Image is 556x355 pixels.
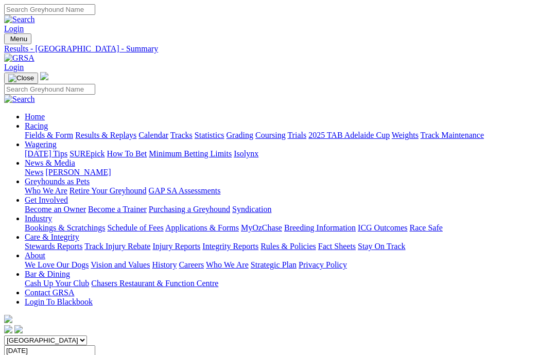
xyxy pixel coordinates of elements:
[358,223,407,232] a: ICG Outcomes
[25,260,89,269] a: We Love Our Dogs
[308,131,390,139] a: 2025 TAB Adelaide Cup
[392,131,419,139] a: Weights
[25,196,68,204] a: Get Involved
[25,205,552,214] div: Get Involved
[107,149,147,158] a: How To Bet
[421,131,484,139] a: Track Maintenance
[4,33,31,44] button: Toggle navigation
[25,168,43,176] a: News
[4,44,552,54] a: Results - [GEOGRAPHIC_DATA] - Summary
[25,149,552,158] div: Wagering
[8,74,34,82] img: Close
[299,260,347,269] a: Privacy Policy
[4,315,12,323] img: logo-grsa-white.png
[25,205,86,214] a: Become an Owner
[25,223,105,232] a: Bookings & Scratchings
[255,131,286,139] a: Coursing
[260,242,316,251] a: Rules & Policies
[25,223,552,233] div: Industry
[25,131,73,139] a: Fields & Form
[358,242,405,251] a: Stay On Track
[25,279,552,288] div: Bar & Dining
[25,214,52,223] a: Industry
[152,260,177,269] a: History
[45,168,111,176] a: [PERSON_NAME]
[4,15,35,24] img: Search
[25,186,67,195] a: Who We Are
[69,149,105,158] a: SUREpick
[138,131,168,139] a: Calendar
[25,149,67,158] a: [DATE] Tips
[409,223,442,232] a: Race Safe
[91,260,150,269] a: Vision and Values
[149,149,232,158] a: Minimum Betting Limits
[232,205,271,214] a: Syndication
[10,35,27,43] span: Menu
[107,223,163,232] a: Schedule of Fees
[69,186,147,195] a: Retire Your Greyhound
[40,72,48,80] img: logo-grsa-white.png
[25,251,45,260] a: About
[25,177,90,186] a: Greyhounds as Pets
[179,260,204,269] a: Careers
[165,223,239,232] a: Applications & Forms
[25,112,45,121] a: Home
[84,242,150,251] a: Track Injury Rebate
[88,205,147,214] a: Become a Trainer
[206,260,249,269] a: Who We Are
[4,63,24,72] a: Login
[25,279,89,288] a: Cash Up Your Club
[284,223,356,232] a: Breeding Information
[202,242,258,251] a: Integrity Reports
[241,223,282,232] a: MyOzChase
[287,131,306,139] a: Trials
[25,260,552,270] div: About
[251,260,297,269] a: Strategic Plan
[318,242,356,251] a: Fact Sheets
[25,158,75,167] a: News & Media
[14,325,23,333] img: twitter.svg
[25,186,552,196] div: Greyhounds as Pets
[25,297,93,306] a: Login To Blackbook
[149,186,221,195] a: GAP SA Assessments
[25,121,48,130] a: Racing
[4,54,34,63] img: GRSA
[4,95,35,104] img: Search
[195,131,224,139] a: Statistics
[4,73,38,84] button: Toggle navigation
[25,140,57,149] a: Wagering
[152,242,200,251] a: Injury Reports
[91,279,218,288] a: Chasers Restaurant & Function Centre
[25,270,70,278] a: Bar & Dining
[25,233,79,241] a: Care & Integrity
[25,242,552,251] div: Care & Integrity
[25,288,74,297] a: Contact GRSA
[149,205,230,214] a: Purchasing a Greyhound
[4,24,24,33] a: Login
[75,131,136,139] a: Results & Replays
[25,168,552,177] div: News & Media
[4,4,95,15] input: Search
[25,242,82,251] a: Stewards Reports
[170,131,193,139] a: Tracks
[227,131,253,139] a: Grading
[4,84,95,95] input: Search
[234,149,258,158] a: Isolynx
[25,131,552,140] div: Racing
[4,325,12,333] img: facebook.svg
